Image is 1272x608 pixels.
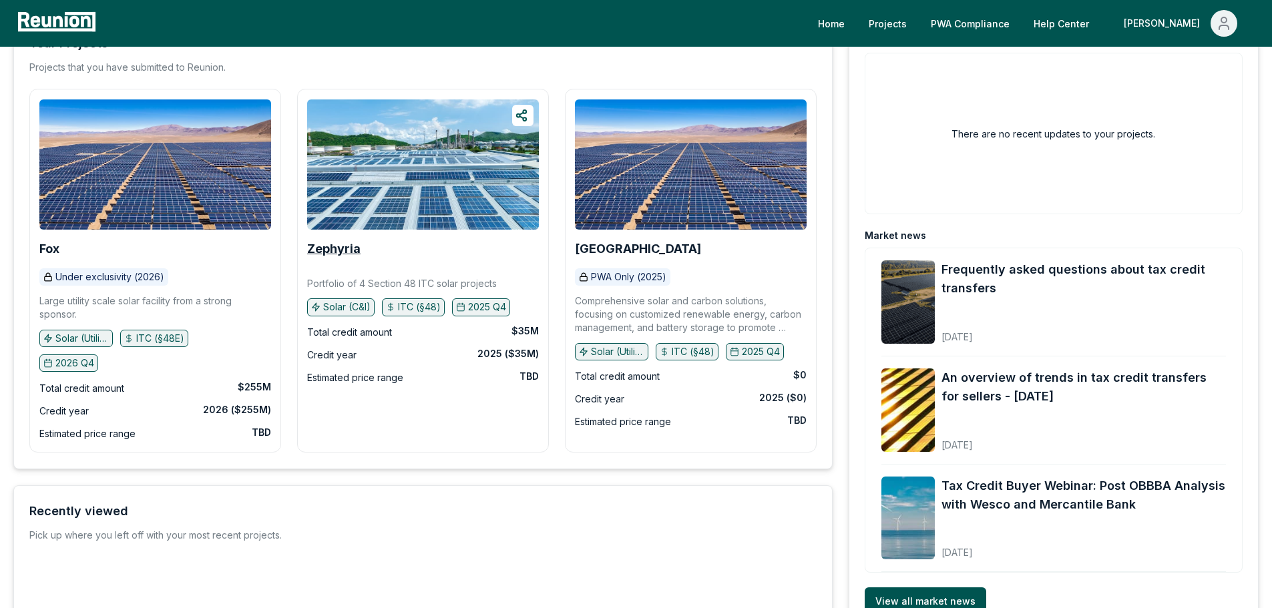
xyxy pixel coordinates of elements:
div: Total credit amount [39,380,124,396]
div: $0 [793,368,807,382]
button: [PERSON_NAME] [1113,10,1248,37]
button: Solar (Utility) [575,343,648,360]
button: 2026 Q4 [39,354,98,372]
div: Estimated price range [307,370,403,386]
button: Solar (C&I) [307,298,375,316]
div: Recently viewed [29,502,128,521]
a: PWA Compliance [920,10,1020,37]
div: Estimated price range [575,414,671,430]
a: Help Center [1023,10,1100,37]
p: Projects that you have submitted to Reunion. [29,61,226,74]
p: Solar (Utility) [55,332,109,345]
div: Total credit amount [575,368,660,384]
nav: Main [807,10,1259,37]
div: $255M [238,380,271,394]
p: 2026 Q4 [55,356,94,370]
a: Zephyria [307,242,361,256]
button: 2025 Q4 [726,343,784,360]
div: Credit year [39,403,89,419]
img: Frequently asked questions about tax credit transfers [881,260,935,344]
div: [DATE] [941,428,1226,452]
a: Tax Credit Buyer Webinar: Post OBBBA Analysis with Wesco and Mercantile Bank [941,477,1226,514]
div: TBD [252,426,271,439]
div: 2025 ($35M) [477,347,539,360]
p: ITC (§48) [398,300,441,314]
div: 2026 ($255M) [203,403,271,416]
img: An overview of trends in tax credit transfers for sellers - September 2025 [881,368,935,452]
img: Fox [39,99,271,230]
p: 2025 Q4 [742,345,780,358]
a: Projects [858,10,917,37]
div: [DATE] [941,320,1226,344]
div: Pick up where you left off with your most recent projects. [29,529,282,542]
p: ITC (§48) [672,345,714,358]
div: [DATE] [941,536,1226,559]
div: TBD [519,370,539,383]
button: 2025 Q4 [452,298,510,316]
div: TBD [787,414,807,427]
a: Fox [39,242,59,256]
p: Large utility scale solar facility from a strong sponsor. [39,294,271,321]
div: $35M [511,324,539,338]
p: Solar (Utility) [591,345,644,358]
a: Frequently asked questions about tax credit transfers [941,260,1226,298]
a: [GEOGRAPHIC_DATA] [575,242,701,256]
button: Solar (Utility) [39,330,113,347]
img: Moore County [575,99,807,230]
p: Portfolio of 4 Section 48 ITC solar projects [307,277,497,290]
a: An overview of trends in tax credit transfers for sellers - [DATE] [941,368,1226,406]
p: Solar (C&I) [323,300,371,314]
div: Estimated price range [39,426,136,442]
p: Under exclusivity (2026) [55,270,164,284]
div: Market news [865,229,926,242]
img: Zephyria [307,99,539,230]
p: 2025 Q4 [468,300,506,314]
div: Total credit amount [307,324,392,340]
p: PWA Only (2025) [591,270,666,284]
div: 2025 ($0) [759,391,807,404]
div: [PERSON_NAME] [1124,10,1205,37]
h2: There are no recent updates to your projects. [951,127,1155,141]
a: Home [807,10,855,37]
img: Tax Credit Buyer Webinar: Post OBBBA Analysis with Wesco and Mercantile Bank [881,477,935,560]
div: Credit year [307,347,357,363]
p: ITC (§48E) [136,332,184,345]
p: Comprehensive solar and carbon solutions, focusing on customized renewable energy, carbon managem... [575,294,807,334]
div: Credit year [575,391,624,407]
